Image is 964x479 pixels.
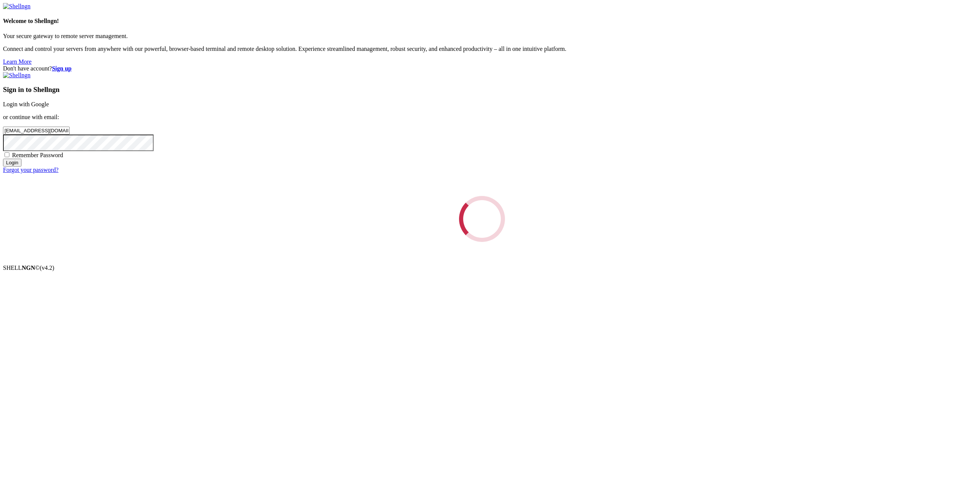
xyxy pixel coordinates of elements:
[3,58,32,65] a: Learn More
[3,127,70,135] input: Email address
[3,65,961,72] div: Don't have account?
[3,167,58,173] a: Forgot your password?
[3,3,31,10] img: Shellngn
[3,18,961,24] h4: Welcome to Shellngn!
[12,152,63,158] span: Remember Password
[3,46,961,52] p: Connect and control your servers from anywhere with our powerful, browser-based terminal and remo...
[5,152,9,157] input: Remember Password
[3,159,21,167] input: Login
[3,86,961,94] h3: Sign in to Shellngn
[22,265,35,271] b: NGN
[3,101,49,107] a: Login with Google
[3,114,961,121] p: or continue with email:
[52,65,72,72] a: Sign up
[459,196,505,242] div: Loading...
[40,265,55,271] span: 4.2.0
[3,33,961,40] p: Your secure gateway to remote server management.
[3,265,54,271] span: SHELL ©
[3,72,31,79] img: Shellngn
